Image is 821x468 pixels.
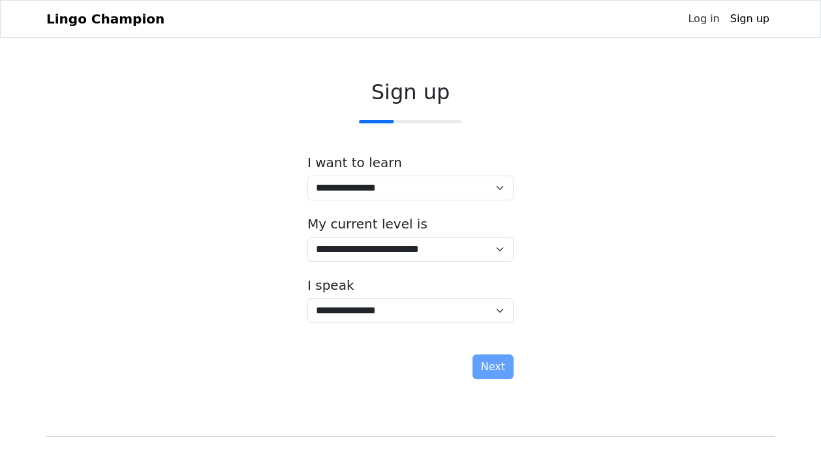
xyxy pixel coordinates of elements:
label: I speak [307,277,354,293]
a: Lingo Champion [46,6,164,32]
a: Log in [683,6,724,32]
a: Sign up [725,6,775,32]
h2: Sign up [307,80,514,104]
label: My current level is [307,216,427,232]
label: I want to learn [307,155,402,170]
